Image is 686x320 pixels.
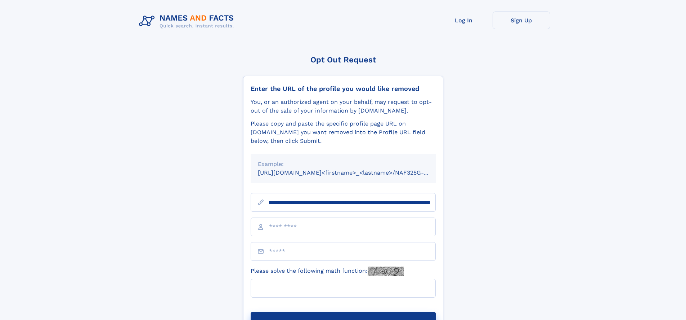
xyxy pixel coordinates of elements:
[136,12,240,31] img: Logo Names and Facts
[258,160,429,168] div: Example:
[251,98,436,115] div: You, or an authorized agent on your behalf, may request to opt-out of the sale of your informatio...
[493,12,550,29] a: Sign Up
[258,169,449,176] small: [URL][DOMAIN_NAME]<firstname>_<lastname>/NAF325G-xxxxxxxx
[251,119,436,145] div: Please copy and paste the specific profile page URL on [DOMAIN_NAME] you want removed into the Pr...
[243,55,443,64] div: Opt Out Request
[435,12,493,29] a: Log In
[251,267,404,276] label: Please solve the following math function:
[251,85,436,93] div: Enter the URL of the profile you would like removed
